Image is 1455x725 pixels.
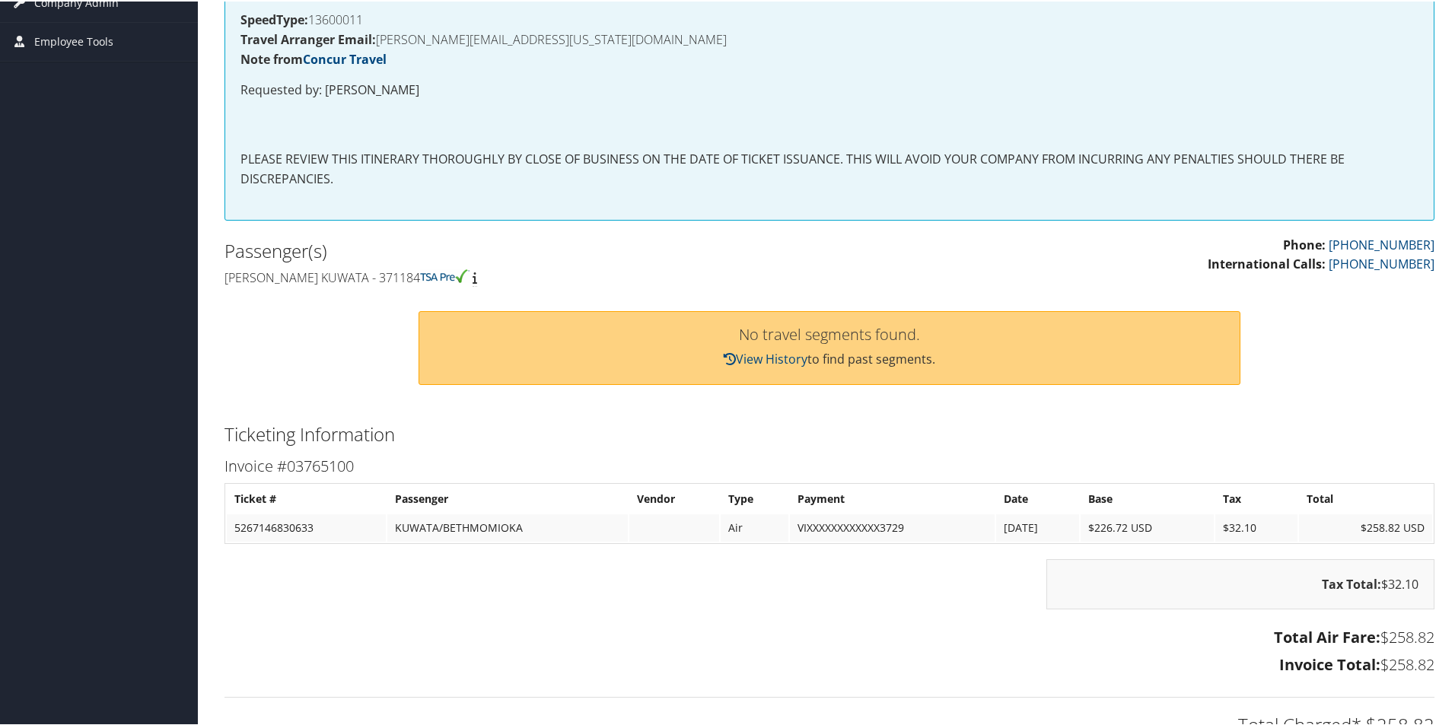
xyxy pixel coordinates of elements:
[224,454,1434,475] h3: Invoice #03765100
[1283,235,1326,252] strong: Phone:
[435,326,1224,341] h3: No travel segments found.
[724,349,807,366] a: View History
[34,21,113,59] span: Employee Tools
[224,237,818,262] h2: Passenger(s)
[996,513,1079,540] td: [DATE]
[224,653,1434,674] h3: $258.82
[1299,513,1432,540] td: $258.82 USD
[721,513,788,540] td: Air
[1329,254,1434,271] a: [PHONE_NUMBER]
[996,484,1079,511] th: Date
[240,30,376,46] strong: Travel Arranger Email:
[629,484,719,511] th: Vendor
[420,268,470,281] img: tsa-precheck.png
[387,513,628,540] td: KUWATA/BETHMOMIOKA
[224,420,1434,446] h2: Ticketing Information
[1215,484,1297,511] th: Tax
[1274,625,1380,646] strong: Total Air Fare:
[1329,235,1434,252] a: [PHONE_NUMBER]
[240,10,308,27] strong: SpeedType:
[1279,653,1380,673] strong: Invoice Total:
[1208,254,1326,271] strong: International Calls:
[227,484,386,511] th: Ticket #
[1322,574,1381,591] strong: Tax Total:
[240,148,1418,187] p: PLEASE REVIEW THIS ITINERARY THOROUGHLY BY CLOSE OF BUSINESS ON THE DATE OF TICKET ISSUANCE. THIS...
[387,484,628,511] th: Passenger
[240,12,1418,24] h4: 13600011
[790,513,995,540] td: VIXXXXXXXXXXXX3729
[240,32,1418,44] h4: [PERSON_NAME][EMAIL_ADDRESS][US_STATE][DOMAIN_NAME]
[227,513,386,540] td: 5267146830633
[1299,484,1432,511] th: Total
[303,49,387,66] a: Concur Travel
[240,49,387,66] strong: Note from
[1046,558,1434,608] div: $32.10
[1215,513,1297,540] td: $32.10
[721,484,788,511] th: Type
[1081,484,1214,511] th: Base
[224,268,818,285] h4: [PERSON_NAME] Kuwata - 371184
[224,625,1434,647] h3: $258.82
[1081,513,1214,540] td: $226.72 USD
[240,79,1418,99] p: Requested by: [PERSON_NAME]
[435,348,1224,368] p: to find past segments.
[790,484,995,511] th: Payment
